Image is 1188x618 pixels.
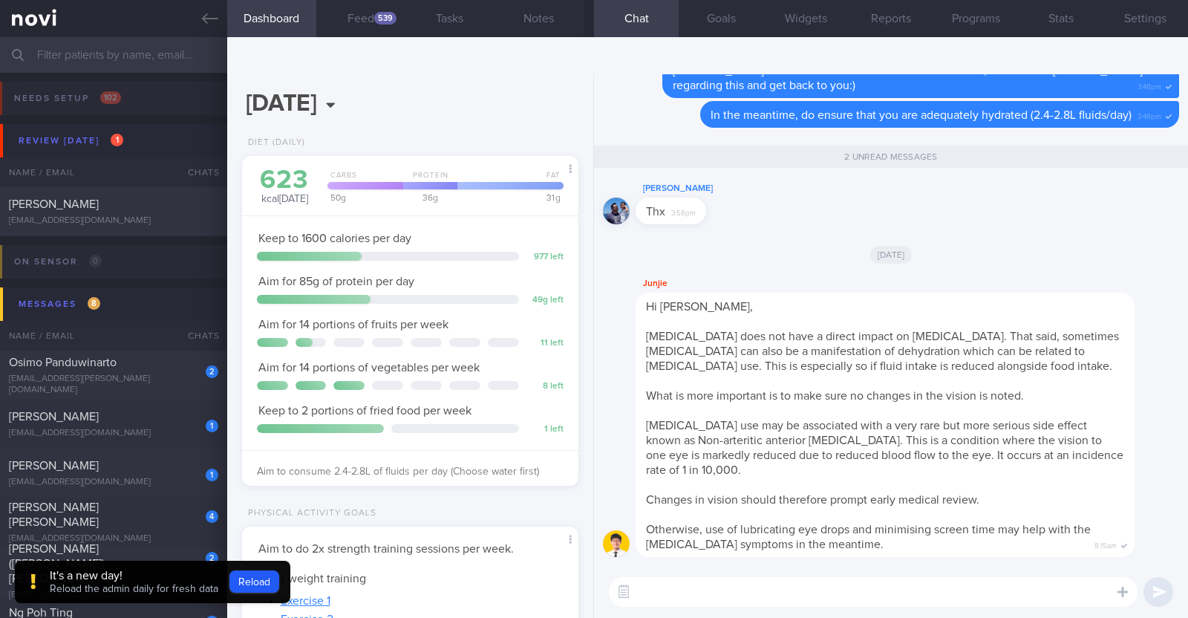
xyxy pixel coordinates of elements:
[242,508,376,519] div: Physical Activity Goals
[50,584,218,594] span: Reload the admin daily for fresh data
[257,466,539,477] span: Aim to consume 2.4-2.8L of fluids per day (Choose water first)
[323,171,403,189] div: Carbs
[168,157,227,187] div: Chats
[9,411,99,423] span: [PERSON_NAME]
[646,524,1091,550] span: Otherwise, use of lubricating eye drops and minimising screen time may help with the [MEDICAL_DAT...
[646,494,979,506] span: Changes in vision should therefore prompt early medical review.
[50,568,218,583] div: It's a new day!
[9,590,218,601] div: [EMAIL_ADDRESS][DOMAIN_NAME]
[526,424,564,435] div: 1 left
[206,420,218,432] div: 1
[1094,537,1117,551] span: 8:15am
[258,405,471,417] span: Keep to 2 portions of fried food per week
[258,573,366,585] span: Body weight training
[323,193,403,202] div: 50 g
[9,198,99,210] span: [PERSON_NAME]
[646,390,1024,402] span: What is more important is to make sure no changes in the vision is noted.
[711,109,1132,121] span: In the meantime, do ensure that you are adequately hydrated (2.4-2.8L fluids/day)
[374,12,396,25] div: 539
[399,193,458,202] div: 36 g
[257,167,313,193] div: 623
[9,460,99,472] span: [PERSON_NAME]
[258,362,480,374] span: Aim for 14 portions of vegetables per week
[281,595,330,607] a: Exercise 1
[258,543,514,555] span: Aim to do 2x strength training sessions per week.
[89,255,102,267] span: 0
[646,301,753,313] span: Hi [PERSON_NAME],
[1138,78,1161,92] span: 3:48pm
[168,321,227,351] div: Chats
[646,331,1119,372] span: [MEDICAL_DATA] does not have a direct impact on [MEDICAL_DATA]. That said, sometimes [MEDICAL_DAT...
[206,469,218,481] div: 1
[206,552,218,565] div: 2
[646,420,1123,476] span: [MEDICAL_DATA] use may be associated with a very rare but more serious side effect known as Non-a...
[206,365,218,378] div: 2
[9,477,218,488] div: [EMAIL_ADDRESS][DOMAIN_NAME]
[10,88,125,108] div: Needs setup
[258,232,411,244] span: Keep to 1600 calories per day
[258,319,448,331] span: Aim for 14 portions of fruits per week
[88,297,100,310] span: 8
[229,570,279,593] button: Reload
[242,137,305,149] div: Diet (Daily)
[526,295,564,306] div: 49 g left
[453,193,564,202] div: 31 g
[526,381,564,392] div: 8 left
[9,501,99,528] span: [PERSON_NAME] [PERSON_NAME]
[257,167,313,206] div: kcal [DATE]
[453,171,564,189] div: Fat
[636,180,751,198] div: [PERSON_NAME]
[9,533,218,544] div: [EMAIL_ADDRESS][DOMAIN_NAME]
[258,276,414,287] span: Aim for 85g of protein per day
[9,215,218,227] div: [EMAIL_ADDRESS][DOMAIN_NAME]
[9,374,218,396] div: [EMAIL_ADDRESS][PERSON_NAME][DOMAIN_NAME]
[1138,108,1161,122] span: 3:48pm
[15,294,104,314] div: Messages
[9,543,105,585] span: [PERSON_NAME] ([PERSON_NAME]) [PERSON_NAME]
[646,206,665,218] span: Thx
[100,91,121,104] span: 102
[526,338,564,349] div: 11 left
[671,204,696,218] span: 3:58pm
[9,428,218,439] div: [EMAIL_ADDRESS][DOMAIN_NAME]
[111,134,123,146] span: 1
[9,357,117,368] span: Osimo Panduwinarto
[636,275,1179,293] div: Junjie
[526,252,564,263] div: 977 left
[15,131,127,151] div: Review [DATE]
[206,510,218,523] div: 4
[870,246,913,264] span: [DATE]
[10,252,105,272] div: On sensor
[399,171,458,189] div: Protein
